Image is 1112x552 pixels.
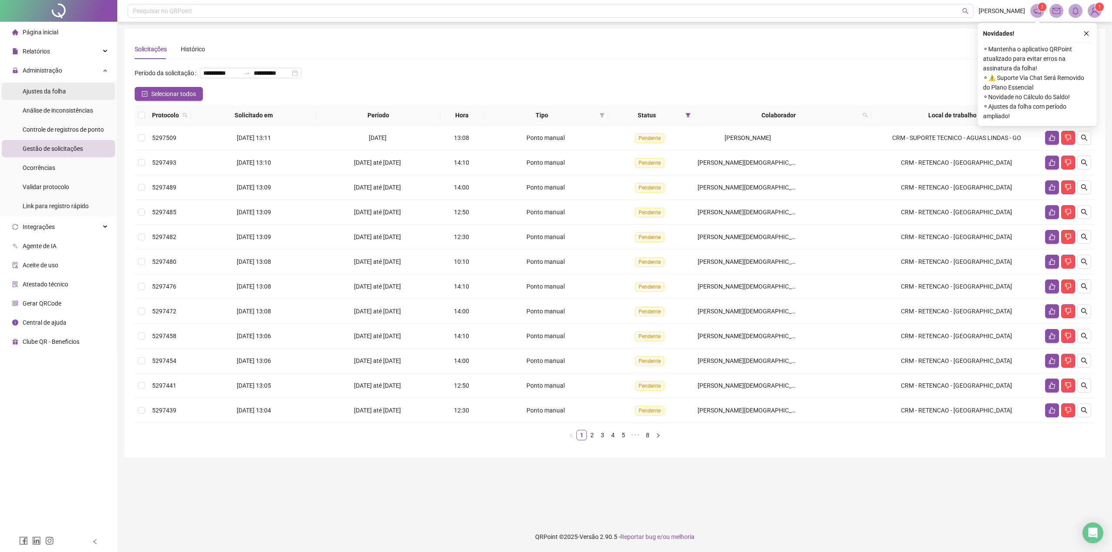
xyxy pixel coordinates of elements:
[12,29,18,35] span: home
[181,44,205,54] div: Histórico
[243,70,250,76] span: swap-right
[871,274,1042,299] td: CRM - RETENCAO - [GEOGRAPHIC_DATA]
[1038,3,1046,11] sup: 1
[487,110,596,120] span: Tipo
[1081,258,1088,265] span: search
[354,382,401,389] span: [DATE] até [DATE]
[1065,283,1072,290] span: dislike
[871,200,1042,225] td: CRM - RETENCAO - [GEOGRAPHIC_DATA]
[151,89,196,99] span: Selecionar todos
[1049,258,1056,265] span: like
[1081,357,1088,364] span: search
[861,109,870,122] span: search
[1052,7,1060,15] span: mail
[698,407,808,414] span: [PERSON_NAME][DEMOGRAPHIC_DATA]
[655,433,661,438] span: right
[635,282,664,292] span: Pendente
[698,233,808,240] span: [PERSON_NAME][DEMOGRAPHIC_DATA]
[526,333,565,339] span: Ponto manual
[526,357,565,364] span: Ponto manual
[526,308,565,315] span: Ponto manual
[1065,333,1072,339] span: dislike
[12,319,18,326] span: info-circle
[653,430,663,440] li: Próxima página
[454,209,469,216] span: 12:50
[635,183,664,193] span: Pendente
[871,126,1042,150] td: CRM - SUPORTE TECNICO - AGUAS LINDAS - GO
[1049,357,1056,364] span: like
[454,407,469,414] span: 12:30
[454,333,469,339] span: 14:10
[12,67,18,73] span: lock
[612,110,682,120] span: Status
[32,536,41,545] span: linkedin
[599,113,605,118] span: filter
[635,307,664,316] span: Pendente
[875,110,1029,120] span: Local de trabalho
[579,533,599,540] span: Versão
[635,406,664,416] span: Pendente
[526,407,565,414] span: Ponto manual
[619,430,628,440] a: 5
[871,398,1042,423] td: CRM - RETENCAO - [GEOGRAPHIC_DATA]
[635,208,664,217] span: Pendente
[684,109,692,122] span: filter
[685,113,691,118] span: filter
[1081,209,1088,216] span: search
[354,333,401,339] span: [DATE] até [DATE]
[454,283,469,290] span: 14:10
[23,29,58,36] span: Página inicial
[1065,382,1072,389] span: dislike
[237,233,271,240] span: [DATE] 13:09
[23,338,79,345] span: Clube QR - Beneficios
[1049,333,1056,339] span: like
[698,184,808,191] span: [PERSON_NAME][DEMOGRAPHIC_DATA]
[871,225,1042,249] td: CRM - RETENCAO - [GEOGRAPHIC_DATA]
[598,430,607,440] a: 3
[454,308,469,315] span: 14:00
[152,159,176,166] span: 5297493
[243,70,250,76] span: to
[12,300,18,306] span: qrcode
[152,357,176,364] span: 5297454
[608,430,618,440] li: 4
[117,522,1112,552] footer: QRPoint © 2025 - 2.90.5 -
[597,430,608,440] li: 3
[526,209,565,216] span: Ponto manual
[526,134,565,141] span: Ponto manual
[152,233,176,240] span: 5297482
[12,224,18,230] span: sync
[1065,134,1072,141] span: dislike
[454,159,469,166] span: 14:10
[1081,407,1088,414] span: search
[1081,159,1088,166] span: search
[1081,233,1088,240] span: search
[152,382,176,389] span: 5297441
[1083,30,1089,37] span: close
[1065,407,1072,414] span: dislike
[643,430,652,440] a: 8
[577,430,586,440] a: 1
[962,8,969,14] span: search
[587,430,597,440] li: 2
[354,357,401,364] span: [DATE] até [DATE]
[1049,233,1056,240] span: like
[23,183,69,190] span: Validar protocolo
[566,430,576,440] li: Página anterior
[354,159,401,166] span: [DATE] até [DATE]
[1041,4,1044,10] span: 1
[725,134,771,141] span: [PERSON_NAME]
[871,349,1042,373] td: CRM - RETENCAO - [GEOGRAPHIC_DATA]
[698,382,808,389] span: [PERSON_NAME][DEMOGRAPHIC_DATA]
[1081,184,1088,191] span: search
[1049,209,1056,216] span: like
[1081,308,1088,315] span: search
[1082,522,1103,543] div: Open Intercom Messenger
[45,536,54,545] span: instagram
[135,87,203,101] button: Selecionar todos
[1065,308,1072,315] span: dislike
[698,110,859,120] span: Colaborador
[237,283,271,290] span: [DATE] 13:08
[440,105,484,126] th: Hora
